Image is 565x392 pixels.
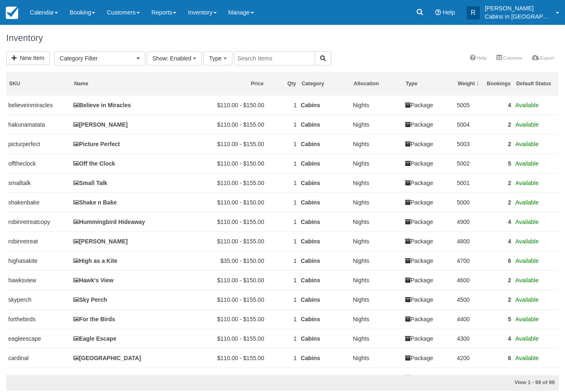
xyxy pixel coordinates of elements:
[71,134,201,154] td: Picture Perfect
[403,231,455,251] td: Package
[201,154,266,173] td: $110.00 - $150.00
[299,270,351,290] td: Cabins
[485,4,551,12] p: [PERSON_NAME]
[481,348,513,368] td: 6
[152,55,167,62] span: Show
[455,115,481,134] td: 5004
[266,251,299,270] td: 1
[351,309,403,329] td: Nights
[403,368,455,387] td: Package
[515,199,539,206] span: Available
[201,231,266,251] td: $110.00 - $155.00
[515,296,539,303] span: Available
[515,335,539,342] span: Available
[6,251,71,270] td: highasakite
[6,33,559,43] h1: Inventory
[351,348,403,368] td: Nights
[403,251,455,270] td: Package
[266,290,299,309] td: 1
[299,251,351,270] td: Cabins
[6,368,71,387] td: whitsend
[269,80,296,87] div: Qty
[201,173,266,192] td: $110.00 - $155.00
[508,121,511,128] a: 2
[513,192,559,212] td: Available
[266,96,299,115] td: 1
[6,231,71,251] td: robinretreat
[455,134,481,154] td: 5003
[71,231,201,251] td: Robin Retreat
[515,180,539,186] span: Available
[515,355,539,361] span: Available
[455,251,481,270] td: 4700
[515,316,539,322] span: Available
[71,309,201,329] td: For the Birds
[455,290,481,309] td: 4500
[299,348,351,368] td: Cabins
[403,270,455,290] td: Package
[299,115,351,134] td: Cabins
[508,219,511,225] a: 4
[302,80,348,87] div: Category
[403,192,455,212] td: Package
[71,154,201,173] td: Off the Clock
[513,115,559,134] td: Available
[508,296,511,303] a: 2
[403,329,455,348] td: Package
[6,96,71,115] td: believeinmiracles
[481,212,513,231] td: 4
[515,121,539,128] span: Available
[6,270,71,290] td: hawksview
[73,277,113,284] a: Hawk's View
[481,309,513,329] td: 5
[266,134,299,154] td: 1
[515,102,539,108] span: Available
[351,173,403,192] td: Nights
[481,368,513,387] td: 42
[6,348,71,368] td: cardinal
[6,212,71,231] td: robinretreatcopy
[515,160,539,167] span: Available
[455,329,481,348] td: 4300
[301,355,320,361] a: Cabins
[73,296,107,303] a: Sky Perch
[147,51,202,65] button: Show: Enabled
[455,192,481,212] td: 5000
[71,270,201,290] td: Hawk's View
[508,160,511,167] a: 5
[201,348,266,368] td: $110.00 - $155.00
[484,80,510,87] div: Bookings
[513,134,559,154] td: Available
[403,96,455,115] td: Package
[455,368,481,387] td: 4100
[513,368,559,387] td: Available
[60,54,134,63] span: Category Filter
[513,173,559,192] td: Available
[508,257,511,264] a: 6
[403,154,455,173] td: Package
[301,219,320,225] a: Cabins
[513,154,559,173] td: Available
[508,316,511,322] a: 5
[301,316,320,322] a: Cabins
[455,173,481,192] td: 5001
[513,231,559,251] td: Available
[301,277,320,284] a: Cabins
[301,238,320,245] a: Cabins
[266,192,299,212] td: 1
[351,329,403,348] td: Nights
[201,192,266,212] td: $110.00 - $150.00
[299,231,351,251] td: Cabins
[491,52,527,64] a: Columns
[204,80,264,87] div: Price
[403,212,455,231] td: Package
[6,51,50,65] a: New Item
[455,309,481,329] td: 4400
[71,368,201,387] td: Whit's End
[266,115,299,134] td: 1
[209,55,221,62] span: Type
[301,121,320,128] a: Cabins
[201,134,266,154] td: $110.00 - $155.00
[73,199,117,206] a: Shake n Bake
[516,80,556,87] div: Default Status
